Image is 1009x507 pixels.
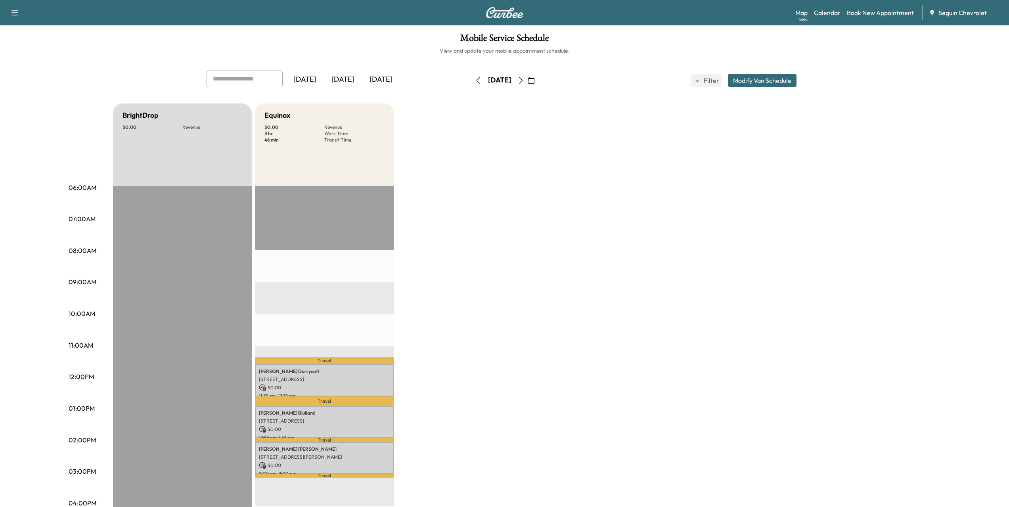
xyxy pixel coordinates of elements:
[324,130,384,137] p: Work Time
[69,435,96,445] p: 02:00PM
[259,393,390,399] p: 11:35 am - 12:35 pm
[264,124,324,130] p: $ 0.00
[691,74,722,87] button: Filter
[728,74,796,87] button: Modify Van Schedule
[324,124,384,130] p: Revenue
[69,467,96,476] p: 03:00PM
[488,75,511,85] div: [DATE]
[182,124,242,130] p: Revenue
[259,446,390,452] p: [PERSON_NAME] [PERSON_NAME]
[255,396,394,406] p: Travel
[69,372,94,381] p: 12:00PM
[259,426,390,433] p: $ 0.00
[264,110,290,121] h5: Equinox
[799,16,808,22] div: Beta
[259,368,390,375] p: [PERSON_NAME] Dorrycott
[324,71,362,89] div: [DATE]
[259,410,390,416] p: [PERSON_NAME] Blullard
[259,454,390,460] p: [STREET_ADDRESS][PERSON_NAME]
[362,71,400,89] div: [DATE]
[286,71,324,89] div: [DATE]
[8,47,1001,55] h6: View and update your mobile appointment schedule.
[704,76,718,85] span: Filter
[795,8,808,17] a: MapBeta
[123,124,182,130] p: $ 0.00
[847,8,914,17] a: Book New Appointment
[324,137,384,143] p: Transit Time
[69,214,96,224] p: 07:00AM
[259,471,390,477] p: 2:00 pm - 3:00 pm
[255,474,394,477] p: Travel
[814,8,841,17] a: Calendar
[8,33,1001,47] h1: Mobile Service Schedule
[69,341,93,350] p: 11:00AM
[69,183,96,192] p: 06:00AM
[264,137,324,143] p: 46 min
[259,418,390,424] p: [STREET_ADDRESS]
[69,246,96,255] p: 08:00AM
[486,7,524,18] img: Curbee Logo
[69,277,96,287] p: 09:00AM
[264,130,324,137] p: 3 hr
[259,376,390,383] p: [STREET_ADDRESS]
[255,357,394,365] p: Travel
[259,434,390,441] p: 12:53 pm - 1:53 pm
[69,309,95,318] p: 10:00AM
[123,110,159,121] h5: BrightDrop
[938,8,987,17] span: Seguin Chevrolet
[255,438,394,442] p: Travel
[259,384,390,391] p: $ 0.00
[259,462,390,469] p: $ 0.00
[69,404,95,413] p: 01:00PM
